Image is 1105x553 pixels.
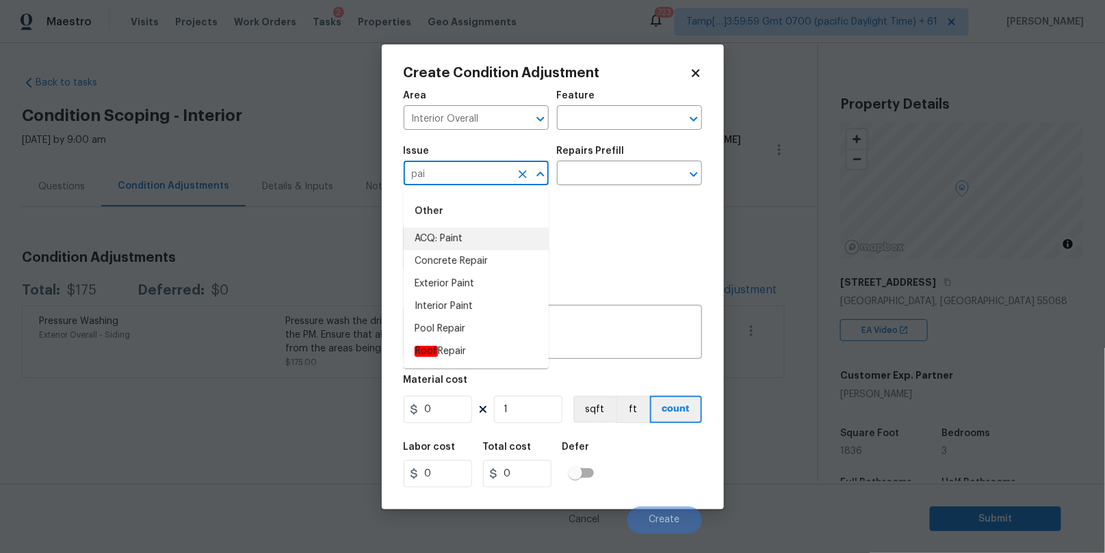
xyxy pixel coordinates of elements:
button: Cancel [547,507,622,534]
button: Open [684,109,703,129]
span: Create [649,515,680,525]
button: Open [531,109,550,129]
h2: Create Condition Adjustment [404,66,690,80]
button: Create [627,507,702,534]
h5: Issue [404,146,430,156]
span: Cancel [569,515,600,525]
button: Clear [513,165,532,184]
li: Concrete Repair [404,250,549,273]
button: count [650,396,702,423]
h5: Material cost [404,375,468,385]
button: Close [531,165,550,184]
h5: Area [404,91,427,100]
h5: Defer [562,442,590,452]
li: ACQ: Paint [404,228,549,250]
h5: Feature [557,91,595,100]
div: Other [404,195,549,228]
li: Exterior Paint [404,273,549,295]
h5: Total cost [483,442,532,452]
button: sqft [573,396,616,423]
button: ft [616,396,650,423]
li: Pool Repair [404,318,549,340]
h5: Repairs Prefill [557,146,625,156]
li: Interior Paint [404,295,549,318]
em: Roof [415,346,438,357]
button: Open [684,165,703,184]
span: Repair [415,345,466,359]
h5: Labor cost [404,442,456,452]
